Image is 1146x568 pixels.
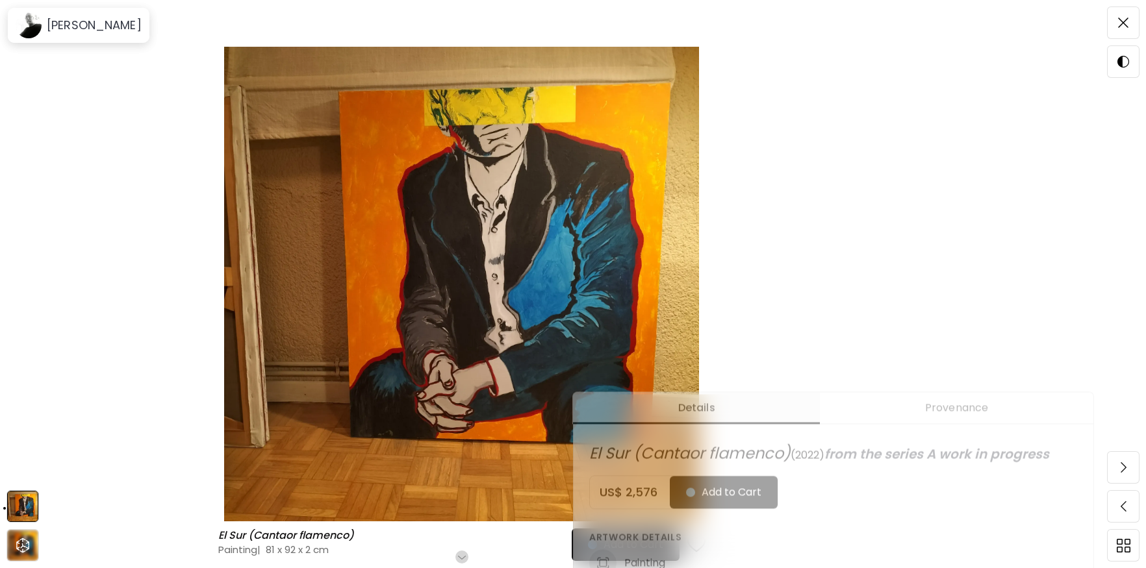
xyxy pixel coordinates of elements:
span: Add to Cart [686,484,761,500]
h5: US$ 2,576 [590,484,670,500]
div: animation [12,535,33,556]
h6: El Sur (Cantaor flamenco) [218,529,357,542]
span: from the series A work in progress [824,445,1049,463]
span: El Sur (Cantaor flamenco) [589,442,791,463]
span: Provenance [828,400,1086,415]
h6: [PERSON_NAME] [47,18,142,33]
span: ( 2022 ) [791,447,824,462]
button: Add to Cart [572,528,680,561]
h6: Artwork Details [589,530,1078,544]
span: Details [581,400,812,415]
h4: Painting | 81 x 92 x 2 cm [218,543,601,556]
button: Add to Cart [670,476,778,508]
